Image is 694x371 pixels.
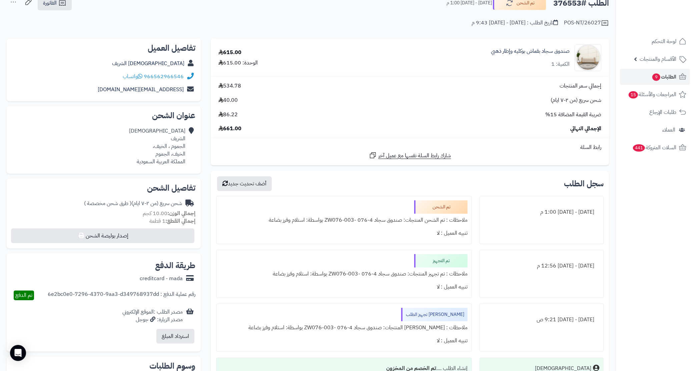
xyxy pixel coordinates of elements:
[218,125,241,133] span: 661.00
[564,180,604,188] h3: سجل الطلب
[84,199,131,207] span: ( طرق شحن مخصصة )
[484,259,599,272] div: [DATE] - [DATE] 12:56 م
[551,97,601,104] span: شحن سريع (من ٢-٧ ايام)
[620,104,690,120] a: طلبات الإرجاع
[213,144,606,151] div: رابط السلة
[414,200,468,214] div: تم الشحن
[652,37,676,46] span: لوحة التحكم
[10,345,26,361] div: Open Intercom Messenger
[12,112,195,120] h2: عنوان الشحن
[414,254,468,267] div: تم التجهيز
[144,72,184,80] a: 966562966546
[217,176,272,191] button: أضف تحديث جديد
[620,33,690,49] a: لوحة التحكم
[165,217,195,225] strong: إجمالي القطع:
[156,329,194,344] button: استرداد المبلغ
[220,334,468,347] div: تنبيه العميل : لا
[11,228,194,243] button: إصدار بوليصة الشحن
[632,143,676,152] span: السلات المتروكة
[620,69,690,85] a: الطلبات9
[649,108,676,117] span: طلبات الإرجاع
[155,261,195,269] h2: طريقة الدفع
[633,144,645,152] span: 441
[218,49,241,56] div: 615.00
[12,184,195,192] h2: تفاصيل الشحن
[149,217,195,225] small: 1 قطعة
[620,122,690,138] a: العملاء
[640,54,676,64] span: الأقسام والمنتجات
[218,82,241,90] span: 534.78
[570,125,601,133] span: الإجمالي النهائي
[220,321,468,334] div: ملاحظات : [PERSON_NAME] المنتجات: صندوق سجاد 4-076 -ZW076-003 بواسطة: استلام وفرز بضاعة
[220,281,468,294] div: تنبيه العميل : لا
[220,227,468,240] div: تنبيه العميل : لا
[218,97,238,104] span: 40.00
[575,44,601,71] img: 1752322466-1-90x90.jpg
[484,313,599,326] div: [DATE] - [DATE] 9:21 ص
[472,19,558,27] div: تاريخ الطلب : [DATE] - [DATE] 9:43 م
[143,209,195,217] small: 10.00 كجم
[369,151,451,160] a: شارك رابط السلة نفسها مع عميل آخر
[620,140,690,156] a: السلات المتروكة441
[560,82,601,90] span: إجمالي سعر المنتجات
[84,200,182,207] div: شحن سريع (من ٢-٧ ايام)
[545,111,601,119] span: ضريبة القيمة المضافة 15%
[220,214,468,227] div: ملاحظات : تم الشحن المنتجات: صندوق سجاد 4-076 -ZW076-003 بواسطة: استلام وفرز بضاعة
[652,73,660,81] span: 9
[629,91,638,99] span: 15
[652,72,676,81] span: الطلبات
[649,18,688,32] img: logo-2.png
[140,275,183,283] div: creditcard - mada
[379,152,451,160] span: شارك رابط السلة نفسها مع عميل آخر
[662,125,675,135] span: العملاء
[218,111,238,119] span: 86.22
[401,308,468,321] div: [PERSON_NAME] تجهيز الطلب
[620,86,690,103] a: المراجعات والأسئلة15
[628,90,676,99] span: المراجعات والأسئلة
[98,85,184,94] a: [EMAIL_ADDRESS][DOMAIN_NAME]
[491,47,570,55] a: صندوق سجاد بقماش بوكليه وإطار ذهبي
[218,59,258,67] div: الوحدة: 615.00
[167,209,195,217] strong: إجمالي الوزن:
[484,206,599,219] div: [DATE] - [DATE] 1:00 م
[112,59,184,67] a: [DEMOGRAPHIC_DATA] الشريف
[15,291,32,299] span: تم الدفع
[123,72,142,80] a: واتساب
[564,19,609,27] div: POS-NT/26027
[122,316,183,324] div: مصدر الزيارة: جوجل
[12,362,195,370] h2: وسوم الطلبات
[12,44,195,52] h2: تفاصيل العميل
[122,308,183,324] div: مصدر الطلب :الموقع الإلكتروني
[551,60,570,68] div: الكمية: 1
[48,291,195,300] div: رقم عملية الدفع : 6e2bc0e0-7296-4370-9aa3-d349768937dd
[129,127,185,165] div: [DEMOGRAPHIC_DATA] الشريف الجموم ، الخيف، الخيف، الجموم المملكة العربية السعودية
[220,267,468,281] div: ملاحظات : تم تجهيز المنتجات: صندوق سجاد 4-076 -ZW076-003 بواسطة: استلام وفرز بضاعة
